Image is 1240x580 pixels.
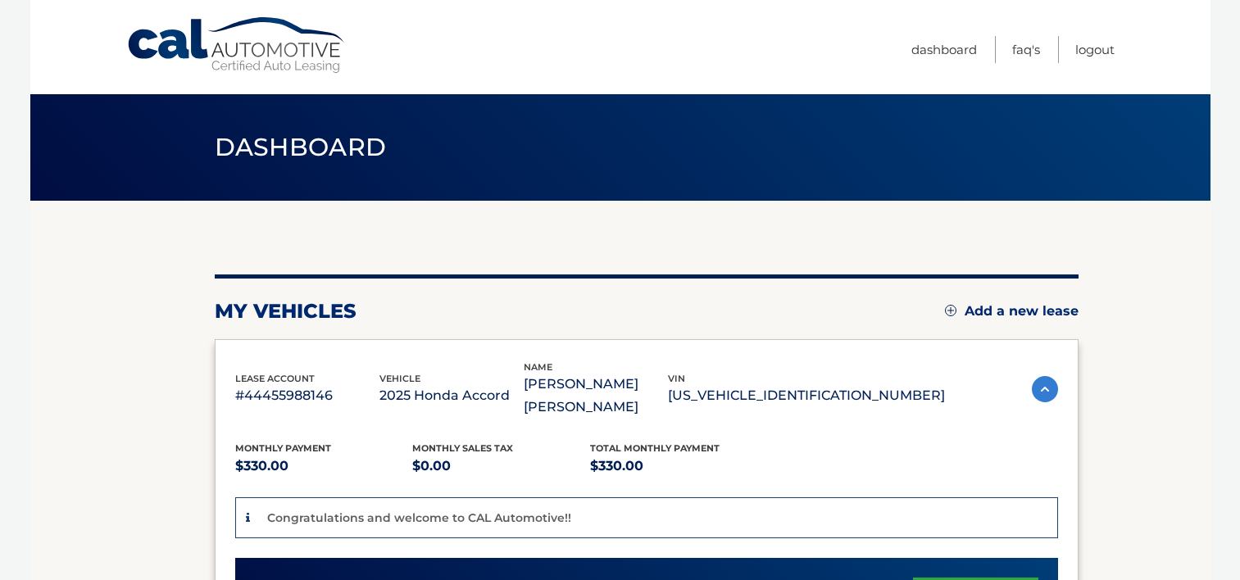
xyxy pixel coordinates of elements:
span: vin [668,373,685,384]
h2: my vehicles [215,299,357,324]
span: Dashboard [215,132,387,162]
p: Congratulations and welcome to CAL Automotive!! [267,510,571,525]
p: [PERSON_NAME] [PERSON_NAME] [524,373,668,419]
p: #44455988146 [235,384,379,407]
a: FAQ's [1012,36,1040,63]
p: 2025 Honda Accord [379,384,524,407]
span: lease account [235,373,315,384]
p: $0.00 [412,455,590,478]
p: $330.00 [235,455,413,478]
p: $330.00 [590,455,768,478]
a: Cal Automotive [126,16,347,75]
a: Logout [1075,36,1115,63]
a: Dashboard [911,36,977,63]
span: Total Monthly Payment [590,442,720,454]
a: Add a new lease [945,303,1079,319]
p: [US_VEHICLE_IDENTIFICATION_NUMBER] [668,384,945,407]
span: name [524,361,552,373]
img: accordion-active.svg [1032,376,1058,402]
span: Monthly Payment [235,442,331,454]
span: Monthly sales Tax [412,442,513,454]
img: add.svg [945,305,956,316]
span: vehicle [379,373,420,384]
